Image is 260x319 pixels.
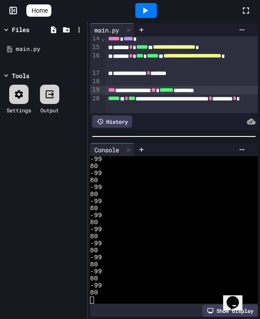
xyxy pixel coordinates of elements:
span: 80 [90,177,98,184]
div: Output [40,106,59,114]
div: Files [12,25,29,34]
div: 20 [90,94,101,111]
div: Tools [12,71,29,80]
span: 80 [90,262,98,269]
div: Settings [7,106,31,114]
div: History [92,115,132,128]
span: 80 [90,290,98,297]
div: 16 [90,51,101,68]
span: Home [32,6,48,15]
span: -99 [90,212,102,219]
div: 17 [90,69,101,78]
span: -99 [90,283,102,290]
div: 15 [90,43,101,52]
div: main.py [16,45,84,54]
div: main.py [90,23,134,36]
span: -99 [90,226,102,233]
div: 14 [90,34,101,43]
div: Console [90,145,123,154]
span: -99 [90,269,102,276]
span: Fold line [101,35,105,42]
div: main.py [90,25,123,35]
div: Console [90,143,134,156]
span: 80 [90,205,98,212]
span: -99 [90,198,102,205]
span: 80 [90,233,98,240]
span: -99 [90,156,102,163]
span: -99 [90,240,102,247]
span: -99 [90,254,102,262]
iframe: chat widget [223,284,251,310]
div: 18 [90,77,101,86]
div: 19 [90,86,101,94]
div: Show display [202,305,258,317]
a: Home [26,4,51,17]
span: -99 [90,170,102,177]
span: 80 [90,191,98,198]
span: 80 [90,219,98,226]
span: 80 [90,247,98,254]
span: 80 [90,276,98,283]
span: 80 [90,163,98,170]
span: -99 [90,184,102,191]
